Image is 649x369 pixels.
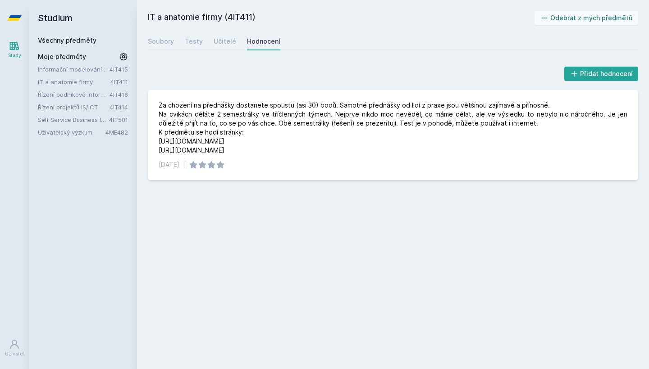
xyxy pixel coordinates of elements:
[564,67,639,81] button: Přidat hodnocení
[247,37,280,46] div: Hodnocení
[183,160,185,169] div: |
[214,37,236,46] div: Učitelé
[38,52,86,61] span: Moje předměty
[38,65,110,74] a: Informační modelování organizací
[159,101,627,155] div: Za chození na přednášky dostanete spoustu (asi 30) bodů. Samotné přednášky od lidí z praxe jsou v...
[2,36,27,63] a: Study
[110,78,128,85] a: 4IT411
[214,32,236,50] a: Učitelé
[38,36,96,44] a: Všechny předměty
[185,37,203,46] div: Testy
[38,90,110,99] a: Řízení podnikové informatiky
[109,116,128,123] a: 4IT501
[535,11,639,25] button: Odebrat z mých předmětů
[38,115,109,124] a: Self Service Business Intelligence
[38,103,110,112] a: Řízení projektů IS/ICT
[148,37,174,46] div: Soubory
[8,52,21,59] div: Study
[148,11,535,25] h2: IT a anatomie firmy (4IT411)
[247,32,280,50] a: Hodnocení
[38,77,110,86] a: IT a anatomie firmy
[38,128,105,137] a: Uživatelský výzkum
[159,160,179,169] div: [DATE]
[110,103,128,111] a: 4IT414
[2,334,27,362] a: Uživatel
[5,351,24,357] div: Uživatel
[148,32,174,50] a: Soubory
[105,129,128,136] a: 4ME482
[110,91,128,98] a: 4IT418
[110,66,128,73] a: 4IT415
[185,32,203,50] a: Testy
